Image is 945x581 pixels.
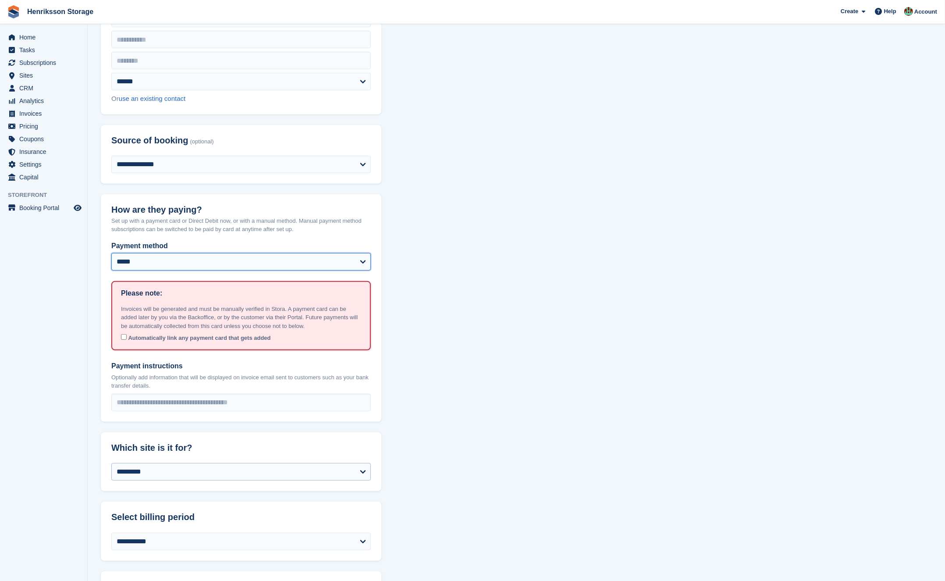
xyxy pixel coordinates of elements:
span: Home [19,31,72,43]
a: menu [4,158,83,171]
span: Invoices [19,107,72,120]
span: CRM [19,82,72,94]
a: use an existing contact [119,95,186,102]
span: Subscriptions [19,57,72,69]
span: Create [841,7,858,16]
a: Henriksson Storage [24,4,97,19]
a: menu [4,31,83,43]
a: menu [4,120,83,132]
h2: Select billing period [111,512,371,522]
span: Analytics [19,95,72,107]
span: Capital [19,171,72,183]
a: menu [4,44,83,56]
span: Booking Portal [19,202,72,214]
span: Sites [19,69,72,82]
img: stora-icon-8386f47178a22dfd0bd8f6a31ec36ba5ce8667c1dd55bd0f319d3a0aa187defe.svg [7,5,20,18]
span: Help [884,7,896,16]
span: Storefront [8,191,87,200]
a: menu [4,202,83,214]
p: Set up with a payment card or Direct Debit now, or with a manual method. Manual payment method su... [111,217,371,234]
h1: Please note: [121,288,162,299]
span: Pricing [19,120,72,132]
a: menu [4,69,83,82]
span: Tasks [19,44,72,56]
span: Account [914,7,937,16]
a: menu [4,146,83,158]
a: menu [4,133,83,145]
a: menu [4,107,83,120]
a: menu [4,171,83,183]
p: Optionally add information that will be displayed on invoice email sent to customers such as your... [111,373,371,390]
a: menu [4,95,83,107]
span: Coupons [19,133,72,145]
img: Isak Martinelle [904,7,913,16]
span: Settings [19,158,72,171]
span: Source of booking [111,135,188,146]
span: Automatically link any payment card that gets added [128,335,271,341]
label: Payment method [111,241,371,251]
span: (optional) [190,139,214,145]
h2: Which site is it for? [111,443,371,453]
label: Payment instructions [111,361,371,371]
a: menu [4,57,83,69]
a: Preview store [72,203,83,213]
a: menu [4,82,83,94]
h2: How are they paying? [111,205,371,215]
span: Insurance [19,146,72,158]
p: Invoices will be generated and must be manually verified in Stora. A payment card can be added la... [121,305,361,331]
div: Or [111,94,371,104]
